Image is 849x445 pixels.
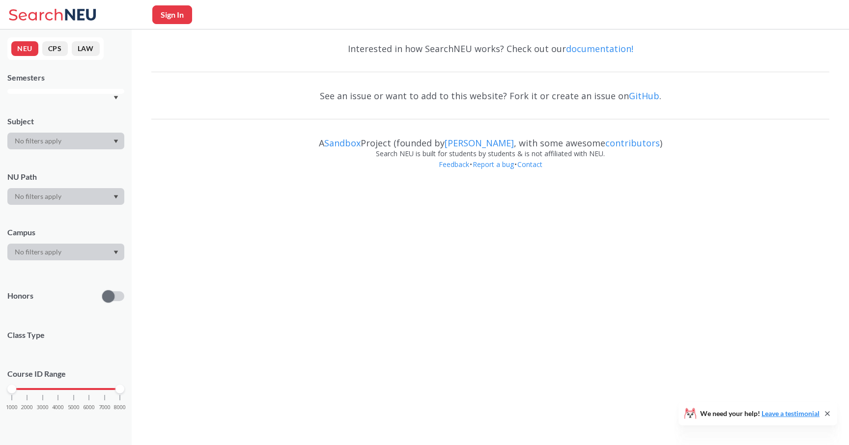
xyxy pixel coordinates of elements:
p: Course ID Range [7,368,124,380]
a: documentation! [566,43,633,55]
svg: Dropdown arrow [113,96,118,100]
div: A Project (founded by , with some awesome ) [151,129,829,148]
button: NEU [11,41,38,56]
div: See an issue or want to add to this website? Fork it or create an issue on . [151,82,829,110]
a: Report a bug [472,160,514,169]
span: Class Type [7,330,124,340]
span: 7000 [99,405,111,410]
div: Semesters [7,72,124,83]
span: 1000 [6,405,18,410]
svg: Dropdown arrow [113,139,118,143]
span: 3000 [37,405,49,410]
span: 4000 [52,405,64,410]
button: LAW [72,41,100,56]
svg: Dropdown arrow [113,250,118,254]
a: Contact [517,160,543,169]
a: Leave a testimonial [762,409,820,417]
div: Dropdown arrow [7,133,124,149]
div: Campus [7,227,124,238]
span: 8000 [114,405,126,410]
span: 2000 [21,405,33,410]
span: We need your help! [700,410,820,417]
span: 5000 [68,405,80,410]
a: [PERSON_NAME] [445,137,514,149]
div: Dropdown arrow [7,188,124,205]
a: Feedback [438,160,470,169]
div: Dropdown arrow [7,244,124,260]
div: Search NEU is built for students by students & is not affiliated with NEU. [151,148,829,159]
a: contributors [605,137,660,149]
div: NU Path [7,171,124,182]
svg: Dropdown arrow [113,195,118,199]
div: Subject [7,116,124,127]
span: 6000 [83,405,95,410]
a: Sandbox [324,137,361,149]
button: CPS [42,41,68,56]
div: Interested in how SearchNEU works? Check out our [151,34,829,63]
a: GitHub [629,90,659,102]
button: Sign In [152,5,192,24]
p: Honors [7,290,33,302]
div: • • [151,159,829,185]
